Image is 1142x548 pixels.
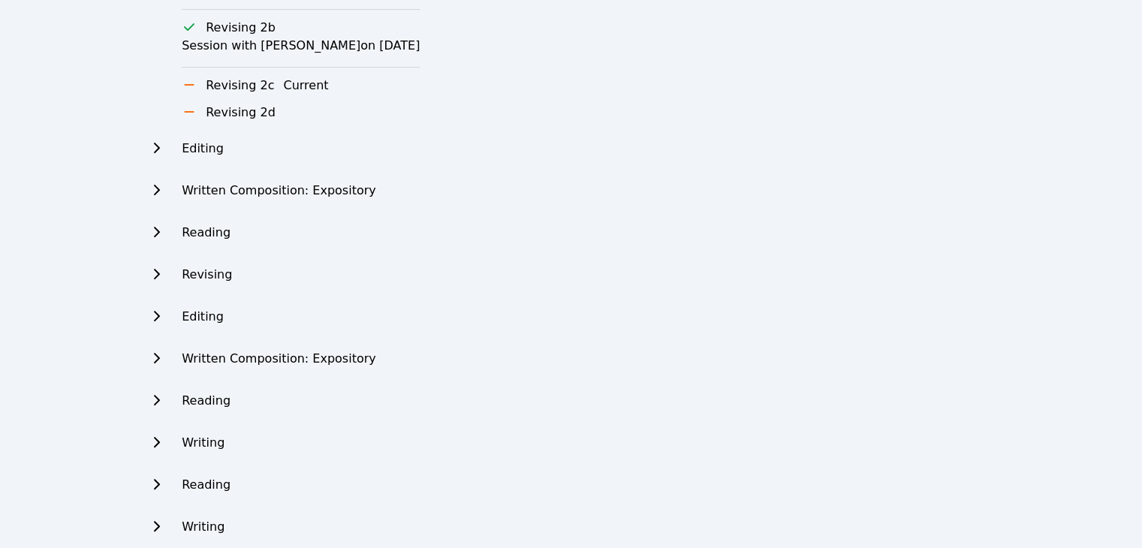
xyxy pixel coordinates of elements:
h2: Reading [182,476,231,494]
button: Current [283,77,328,95]
h3: Revising 2d [206,104,276,122]
h2: Writing [182,518,224,536]
h2: Writing [182,434,224,452]
h2: Reading [182,392,231,410]
a: Session with [PERSON_NAME] on [DATE] [182,38,420,53]
h2: Written Composition: Expository [182,350,376,368]
h3: Revising 2c [206,77,274,95]
h2: Editing [182,140,224,158]
h2: Revising [182,266,232,284]
h2: Reading [182,224,231,242]
h2: Written Composition: Expository [182,182,376,200]
h3: Revising 2b [206,19,276,37]
h2: Editing [182,308,224,326]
